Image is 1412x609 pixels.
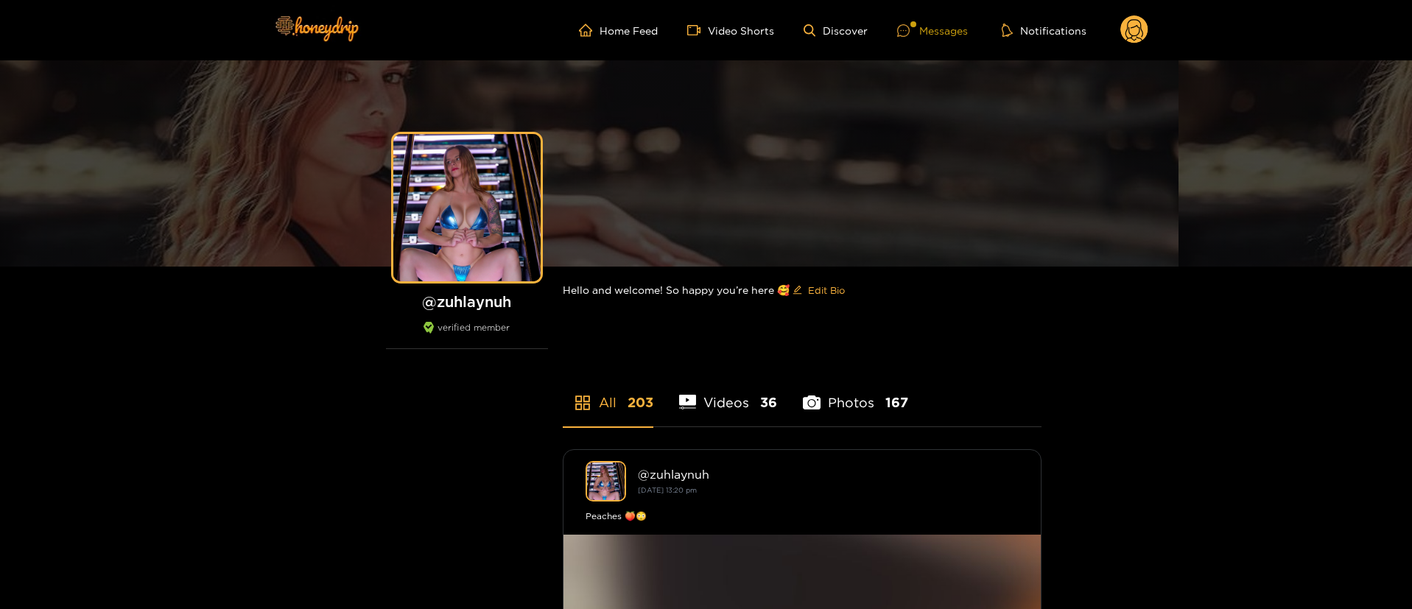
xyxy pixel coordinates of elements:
span: edit [793,285,802,296]
span: Edit Bio [808,283,845,298]
li: Photos [803,360,908,426]
span: 203 [628,393,653,412]
button: editEdit Bio [790,278,848,302]
li: Videos [679,360,778,426]
span: 36 [760,393,777,412]
small: [DATE] 13:20 pm [638,486,697,494]
li: All [563,360,653,426]
div: verified member [386,322,548,349]
h1: @ zuhlaynuh [386,292,548,311]
a: Discover [804,24,868,37]
span: home [579,24,600,37]
a: Home Feed [579,24,658,37]
img: zuhlaynuh [586,461,626,501]
div: @ zuhlaynuh [638,468,1019,481]
a: Video Shorts [687,24,774,37]
span: 167 [885,393,908,412]
div: Messages [897,22,968,39]
div: Hello and welcome! So happy you’re here 🥰 [563,267,1042,314]
div: Peaches 🍑😳 [586,509,1019,524]
span: appstore [574,394,591,412]
button: Notifications [997,23,1091,38]
span: video-camera [687,24,708,37]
